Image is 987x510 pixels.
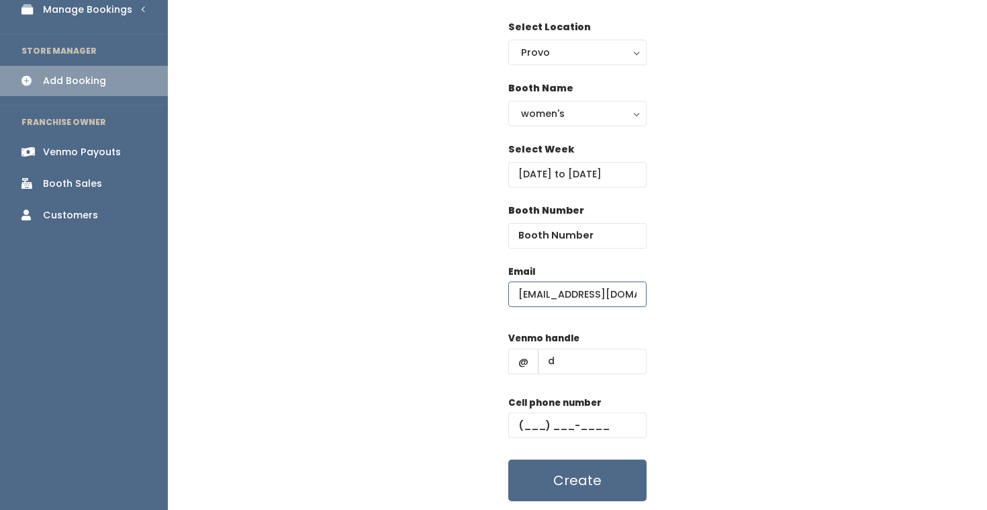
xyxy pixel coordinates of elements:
[508,332,579,345] label: Venmo handle
[521,45,634,60] div: Provo
[508,282,647,307] input: @ .
[508,40,647,65] button: Provo
[43,74,106,88] div: Add Booking
[508,81,573,95] label: Booth Name
[508,223,647,249] input: Booth Number
[508,204,584,218] label: Booth Number
[508,460,647,501] button: Create
[508,101,647,126] button: women's
[43,208,98,222] div: Customers
[508,396,602,410] label: Cell phone number
[508,265,535,279] label: Email
[508,162,647,187] input: Select week
[508,413,647,438] input: (___) ___-____
[43,3,132,17] div: Manage Bookings
[43,177,102,191] div: Booth Sales
[508,20,591,34] label: Select Location
[508,142,574,157] label: Select Week
[521,106,634,121] div: women's
[43,145,121,159] div: Venmo Payouts
[508,349,538,374] span: @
